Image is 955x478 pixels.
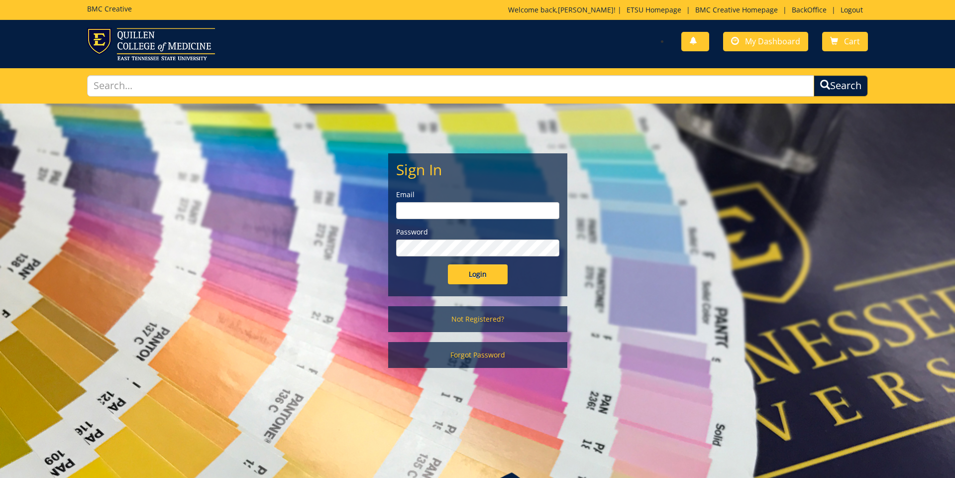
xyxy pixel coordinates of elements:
[787,5,832,14] a: BackOffice
[87,75,814,97] input: Search...
[508,5,868,15] p: Welcome back, ! | | | |
[396,190,559,200] label: Email
[558,5,614,14] a: [PERSON_NAME]
[690,5,783,14] a: BMC Creative Homepage
[836,5,868,14] a: Logout
[622,5,686,14] a: ETSU Homepage
[388,342,567,368] a: Forgot Password
[396,161,559,178] h2: Sign In
[745,36,800,47] span: My Dashboard
[844,36,860,47] span: Cart
[396,227,559,237] label: Password
[87,28,215,60] img: ETSU logo
[388,306,567,332] a: Not Registered?
[814,75,868,97] button: Search
[448,264,508,284] input: Login
[723,32,808,51] a: My Dashboard
[822,32,868,51] a: Cart
[87,5,132,12] h5: BMC Creative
